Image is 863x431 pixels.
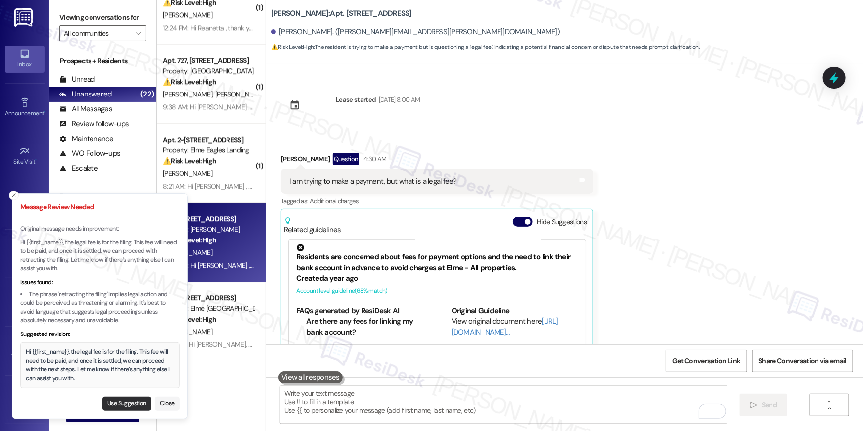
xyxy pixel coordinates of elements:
i:  [826,401,833,409]
div: Escalate [59,163,98,174]
button: Get Conversation Link [666,350,747,372]
strong: ⚠️ Risk Level: High [163,77,216,86]
img: ResiDesk Logo [14,8,35,27]
i:  [750,401,758,409]
div: Apt. 727, [STREET_ADDRESS] [163,55,254,66]
div: Tagged as: [281,194,593,208]
strong: ⚠️ Risk Level: High [163,156,216,165]
a: [URL][DOMAIN_NAME]… [452,316,558,336]
div: [PERSON_NAME] [281,153,593,169]
div: Property: [PERSON_NAME] [163,224,254,235]
span: Share Conversation via email [759,356,847,366]
strong: ⚠️ Risk Level: High [163,236,216,244]
li: Are there any fees for linking my bank account? [306,316,423,337]
h3: Message Review Needed [20,202,180,212]
div: Hi {{first_name}}, the legal fee is for the filing. This fee will need to be paid, and once it is... [26,348,174,383]
div: Maintenance [59,134,114,144]
button: Close toast [9,191,19,200]
div: Question [333,153,359,165]
b: [PERSON_NAME]: Apt. [STREET_ADDRESS] [271,8,412,19]
div: Apt. 2~[STREET_ADDRESS] [163,135,254,145]
div: 8:21 AM: Hi [PERSON_NAME] , thank you for bringing this important matter to our attention. We've ... [163,182,819,191]
div: (22) [138,87,156,102]
div: WO Follow-ups [59,148,120,159]
span: • [36,157,37,164]
div: Property: [GEOGRAPHIC_DATA] [163,66,254,76]
div: All Messages [59,104,112,114]
button: Send [740,394,788,416]
div: Related guidelines [284,217,341,235]
strong: ⚠️ Risk Level: High [163,315,216,324]
button: Close [155,397,180,411]
strong: ⚠️ Risk Level: High [271,43,314,51]
div: View original document here [452,316,579,337]
span: Send [762,400,777,410]
button: Use Suggestion [102,397,151,411]
a: Templates • [5,337,45,364]
button: Share Conversation via email [752,350,853,372]
div: Unanswered [59,89,112,99]
div: Issues found: [20,278,180,287]
a: Buildings [5,240,45,267]
span: [PERSON_NAME] [163,10,212,19]
div: [DATE] 8:00 AM [376,95,420,105]
div: Property: Elme Eagles Landing [163,145,254,155]
a: Inbox [5,46,45,72]
span: : The resident is trying to make a payment but is questioning a 'legal fee,' indicating a potenti... [271,42,699,52]
i:  [136,29,141,37]
div: Unread [59,74,95,85]
div: [PERSON_NAME]. ([PERSON_NAME][EMAIL_ADDRESS][PERSON_NAME][DOMAIN_NAME]) [271,27,560,37]
p: Original message needs improvement: [20,225,180,234]
input: All communities [64,25,131,41]
li: There is no charge for residents to link their bank account. [306,342,423,364]
a: Account [5,386,45,413]
li: The phrase 'retracting the filing' implies legal action and could be perceived as threatening or ... [20,290,180,325]
div: Residents are concerned about fees for payment options and the need to link their bank account in... [296,244,578,273]
a: Leads [5,289,45,316]
div: Property: Elme [GEOGRAPHIC_DATA] [163,303,254,314]
div: 4:30 AM [362,154,387,164]
textarea: To enrich screen reader interactions, please activate Accessibility in Grammarly extension settings [280,386,727,424]
label: Hide Suggestions [537,217,587,227]
div: Lease started [336,95,376,105]
span: [PERSON_NAME] [163,169,212,178]
span: Additional charges [310,197,359,205]
div: Apt. [STREET_ADDRESS] [163,293,254,303]
p: Hi {{first_name}}, the legal fee is for the filing. This fee will need to be paid, and once it is... [20,239,180,273]
div: Review follow-ups [59,119,129,129]
div: 12:24 PM: Hi Reanetta , thank you for bringing this important matter to our attention. We've imme... [163,23,799,32]
a: Insights • [5,192,45,218]
span: [PERSON_NAME] [163,90,215,98]
span: [PERSON_NAME] [215,90,265,98]
div: Apt. [STREET_ADDRESS] [163,214,254,224]
label: Viewing conversations for [59,10,146,25]
span: Get Conversation Link [672,356,740,366]
a: Site Visit • [5,143,45,170]
div: Account level guideline ( 68 % match) [296,286,578,296]
div: I am trying to make a payment, but what is a legal fee? [289,176,457,187]
div: Suggested revision: [20,330,180,339]
span: • [44,108,45,115]
div: Prospects + Residents [49,56,156,66]
b: FAQs generated by ResiDesk AI [296,306,399,316]
b: Original Guideline [452,306,510,316]
div: Created a year ago [296,273,578,284]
